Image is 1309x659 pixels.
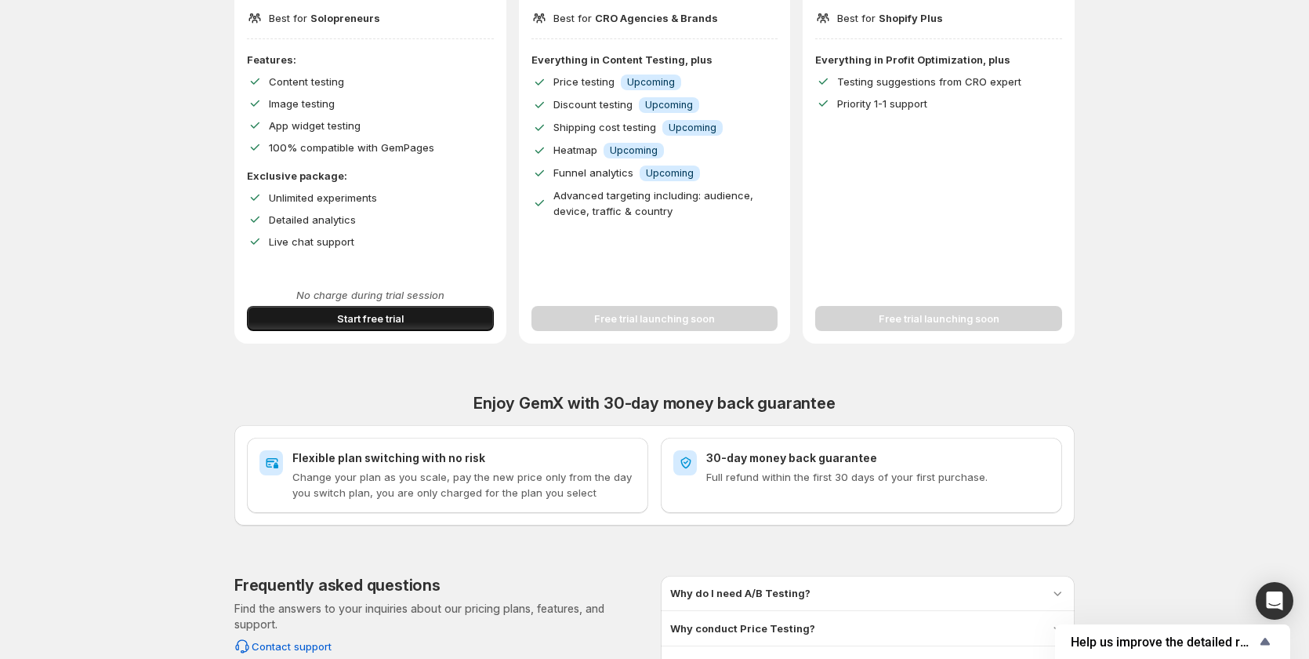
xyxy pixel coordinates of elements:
p: Change your plan as you scale, pay the new price only from the day you switch plan, you are only ... [292,469,636,501]
p: No charge during trial session [247,287,494,303]
span: Live chat support [269,235,354,248]
span: CRO Agencies & Brands [595,12,718,24]
span: Help us improve the detailed report for A/B campaigns [1071,635,1256,650]
h3: Why do I need A/B Testing? [670,585,810,601]
span: Upcoming [645,99,693,111]
span: Discount testing [553,98,633,111]
p: Everything in Content Testing, plus [531,52,778,67]
span: Price testing [553,75,615,88]
span: Start free trial [337,311,404,326]
span: Testing suggestions from CRO expert [837,75,1021,88]
span: Detailed analytics [269,213,356,226]
span: Advanced targeting including: audience, device, traffic & country [553,189,753,217]
p: Everything in Profit Optimization, plus [815,52,1062,67]
h2: 30-day money back guarantee [706,450,1050,466]
span: Upcoming [669,122,716,134]
p: Find the answers to your inquiries about our pricing plans, features, and support. [234,601,648,632]
p: Best for [837,10,943,26]
span: Upcoming [610,144,658,157]
button: Contact support [225,634,341,659]
span: Priority 1-1 support [837,97,927,110]
h2: Flexible plan switching with no risk [292,450,636,466]
span: Upcoming [646,167,694,180]
button: Start free trial [247,306,494,331]
p: Best for [553,10,718,26]
span: Shipping cost testing [553,121,656,133]
p: Features: [247,52,494,67]
span: Contact support [252,639,332,654]
div: Open Intercom Messenger [1256,582,1293,620]
span: Heatmap [553,144,597,156]
span: Shopify Plus [879,12,943,24]
span: Solopreneurs [310,12,380,24]
p: Exclusive package: [247,168,494,184]
h2: Enjoy GemX with 30-day money back guarantee [234,394,1075,413]
span: 100% compatible with GemPages [269,141,434,154]
p: Full refund within the first 30 days of your first purchase. [706,469,1050,485]
h3: Why conduct Price Testing? [670,621,815,636]
span: Upcoming [627,76,675,89]
button: Show survey - Help us improve the detailed report for A/B campaigns [1071,632,1275,651]
span: Content testing [269,75,344,88]
span: Funnel analytics [553,166,633,179]
span: App widget testing [269,119,361,132]
p: Best for [269,10,380,26]
span: Unlimited experiments [269,191,377,204]
h2: Frequently asked questions [234,576,441,595]
span: Image testing [269,97,335,110]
